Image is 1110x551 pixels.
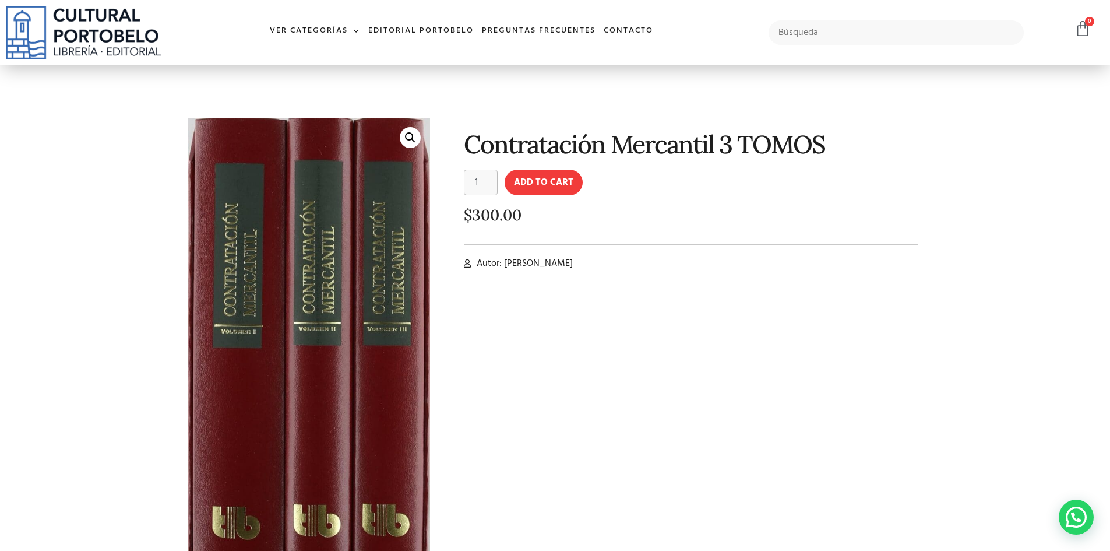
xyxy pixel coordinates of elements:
[1074,20,1091,37] a: 0
[600,19,657,44] a: Contacto
[400,127,421,148] a: 🔍
[364,19,478,44] a: Editorial Portobelo
[1059,500,1094,535] div: WhatsApp contact
[474,257,573,271] span: Autor: [PERSON_NAME]
[1085,17,1094,26] span: 0
[464,205,521,224] bdi: 300.00
[478,19,600,44] a: Preguntas frecuentes
[266,19,364,44] a: Ver Categorías
[505,170,583,195] button: Add to cart
[769,20,1024,45] input: Búsqueda
[464,131,919,158] h1: Contratación Mercantil 3 TOMOS
[464,170,498,195] input: Product quantity
[464,205,472,224] span: $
